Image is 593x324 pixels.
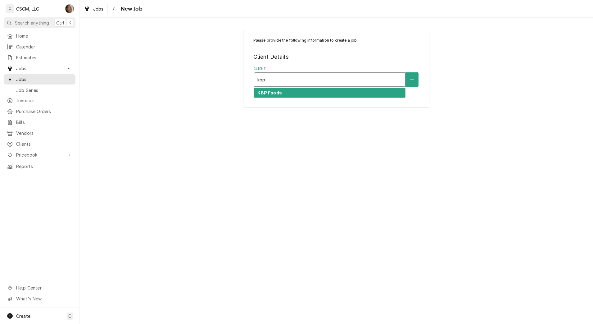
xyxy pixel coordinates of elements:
span: Clients [16,141,72,147]
span: What's New [16,295,72,302]
a: Bills [4,117,75,127]
span: K [69,20,71,26]
div: C [6,4,14,13]
a: Clients [4,139,75,149]
a: Invoices [4,95,75,106]
a: Jobs [4,74,75,84]
a: Calendar [4,42,75,52]
a: Jobs [81,4,106,14]
span: New Job [119,5,143,13]
label: Client [253,66,419,71]
span: C [68,313,71,319]
a: Estimates [4,52,75,63]
a: Go to Jobs [4,63,75,74]
span: Invoices [16,97,72,104]
span: Jobs [16,76,72,83]
span: Jobs [93,6,104,12]
span: Bills [16,119,72,125]
div: Client [253,66,419,87]
a: Go to Pricebook [4,150,75,160]
svg: Create New Client [410,77,414,82]
span: Search anything [15,20,49,26]
button: Search anythingCtrlK [4,17,75,28]
span: Pricebook [16,152,63,158]
span: Job Series [16,87,72,94]
a: Vendors [4,128,75,138]
span: Calendar [16,43,72,50]
button: Create New Client [405,72,419,87]
span: Jobs [16,65,63,72]
span: Purchase Orders [16,108,72,115]
a: Go to Help Center [4,283,75,293]
p: Please provide the following information to create a job: [253,38,419,43]
span: Vendors [16,130,72,136]
span: Reports [16,163,72,170]
span: Estimates [16,54,72,61]
a: Purchase Orders [4,106,75,116]
legend: Client Details [253,53,419,61]
span: Ctrl [56,20,64,26]
div: CSCM, LLC [16,6,39,12]
a: Home [4,31,75,41]
a: Reports [4,161,75,171]
strong: KBP Foods [257,90,282,95]
span: Create [16,313,30,319]
div: SH [65,4,74,13]
div: Serra Heyen's Avatar [65,4,74,13]
a: Go to What's New [4,294,75,304]
button: Navigate back [109,4,119,14]
span: Help Center [16,285,72,291]
div: Job Create/Update Form [253,38,419,87]
div: Job Create/Update [243,30,429,108]
a: Job Series [4,85,75,95]
span: Home [16,33,72,39]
